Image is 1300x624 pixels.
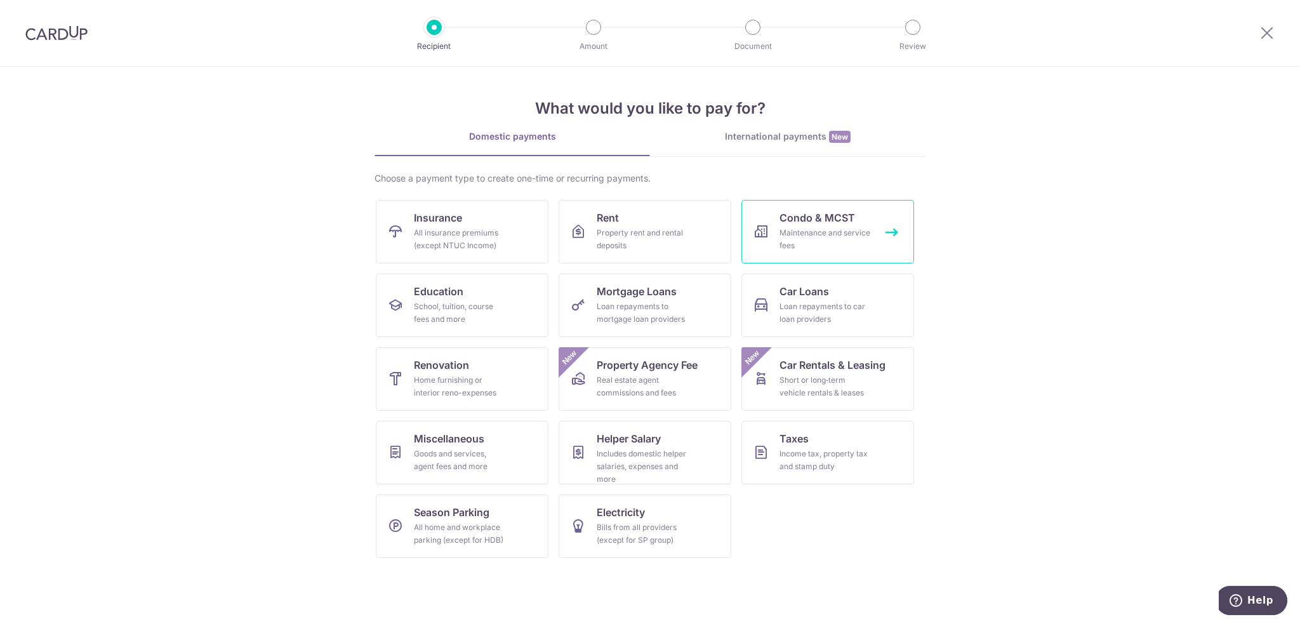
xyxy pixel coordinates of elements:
[559,347,731,411] a: Property Agency FeeReal estate agent commissions and feesNew
[779,357,885,373] span: Car Rentals & Leasing
[741,200,914,263] a: Condo & MCSTMaintenance and service fees
[375,172,925,185] div: Choose a payment type to create one-time or recurring payments.
[597,284,677,299] span: Mortgage Loans
[376,274,548,337] a: EducationSchool, tuition, course fees and more
[779,284,829,299] span: Car Loans
[376,200,548,263] a: InsuranceAll insurance premiums (except NTUC Income)
[559,200,731,263] a: RentProperty rent and rental deposits
[741,274,914,337] a: Car LoansLoan repayments to car loan providers
[414,521,505,547] div: All home and workplace parking (except for HDB)
[597,300,688,326] div: Loan repayments to mortgage loan providers
[779,300,871,326] div: Loan repayments to car loan providers
[597,357,698,373] span: Property Agency Fee
[597,505,645,520] span: Electricity
[25,25,88,41] img: CardUp
[866,40,960,53] p: Review
[829,131,851,143] span: New
[779,448,871,473] div: Income tax, property tax and stamp duty
[779,210,855,225] span: Condo & MCST
[779,431,809,446] span: Taxes
[414,505,489,520] span: Season Parking
[547,40,640,53] p: Amount
[414,431,484,446] span: Miscellaneous
[706,40,800,53] p: Document
[597,431,661,446] span: Helper Salary
[376,421,548,484] a: MiscellaneousGoods and services, agent fees and more
[29,9,55,20] span: Help
[597,521,688,547] div: Bills from all providers (except for SP group)
[1219,586,1287,618] iframe: Opens a widget where you can find more information
[376,495,548,558] a: Season ParkingAll home and workplace parking (except for HDB)
[414,210,462,225] span: Insurance
[414,284,463,299] span: Education
[597,374,688,399] div: Real estate agent commissions and fees
[414,448,505,473] div: Goods and services, agent fees and more
[650,130,925,143] div: International payments
[414,300,505,326] div: School, tuition, course fees and more
[559,347,580,368] span: New
[376,347,548,411] a: RenovationHome furnishing or interior reno-expenses
[414,374,505,399] div: Home furnishing or interior reno-expenses
[414,227,505,252] div: All insurance premiums (except NTUC Income)
[779,374,871,399] div: Short or long‑term vehicle rentals & leases
[779,227,871,252] div: Maintenance and service fees
[597,210,619,225] span: Rent
[559,421,731,484] a: Helper SalaryIncludes domestic helper salaries, expenses and more
[559,274,731,337] a: Mortgage LoansLoan repayments to mortgage loan providers
[414,357,469,373] span: Renovation
[559,495,731,558] a: ElectricityBills from all providers (except for SP group)
[742,347,763,368] span: New
[597,448,688,486] div: Includes domestic helper salaries, expenses and more
[741,347,914,411] a: Car Rentals & LeasingShort or long‑term vehicle rentals & leasesNew
[597,227,688,252] div: Property rent and rental deposits
[375,130,650,143] div: Domestic payments
[741,421,914,484] a: TaxesIncome tax, property tax and stamp duty
[387,40,481,53] p: Recipient
[375,97,925,120] h4: What would you like to pay for?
